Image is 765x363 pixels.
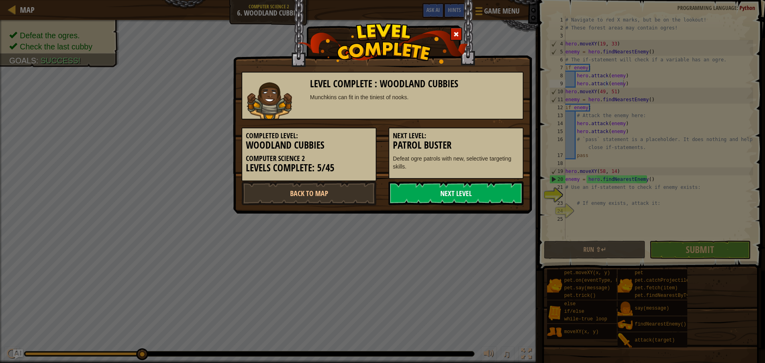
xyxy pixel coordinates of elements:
[393,140,519,151] h3: Patrol Buster
[388,181,524,205] a: Next Level
[246,132,372,140] h5: Completed Level:
[241,181,377,205] a: Back to Map
[310,78,519,89] h3: Level Complete : Woodland Cubbies
[297,24,468,64] img: level_complete.png
[246,155,372,163] h5: Computer Science 2
[393,155,519,171] p: Defeat ogre patrols with new, selective targeting skills.
[246,82,292,119] img: raider.png
[246,140,372,151] h3: Woodland Cubbies
[393,132,519,140] h5: Next Level:
[246,163,372,173] h3: Levels Complete: 5/45
[310,93,519,101] div: Munchkins can fit in the tiniest of nooks.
